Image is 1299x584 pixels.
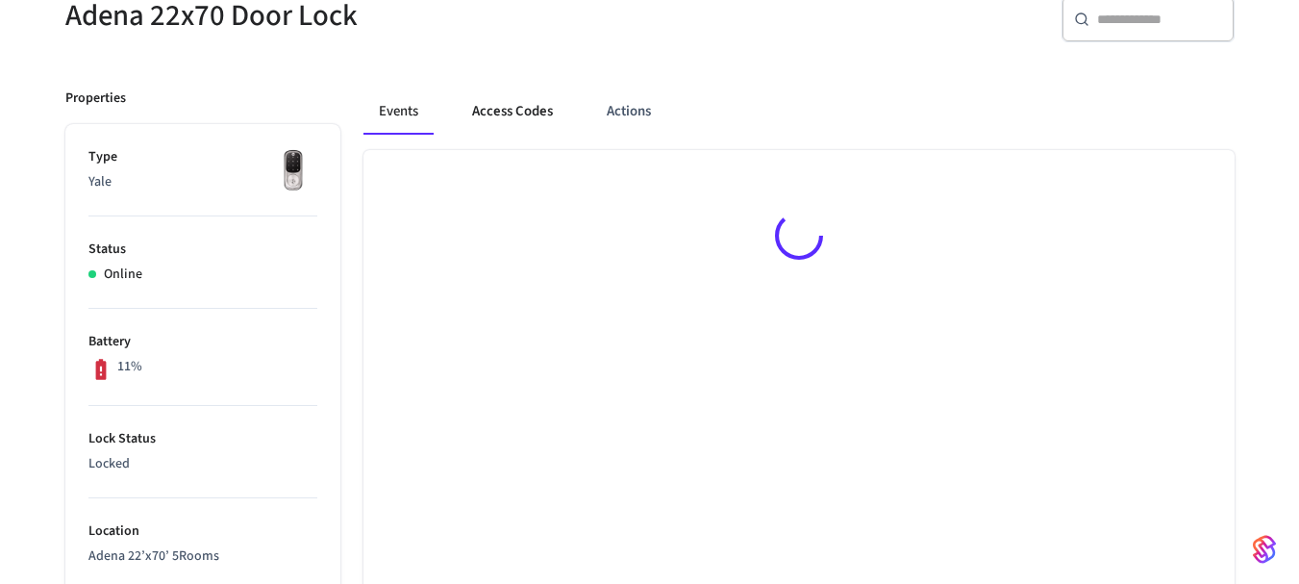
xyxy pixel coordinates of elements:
[269,147,317,195] img: Yale Assure Touchscreen Wifi Smart Lock, Satin Nickel, Front
[1253,534,1276,565] img: SeamLogoGradient.69752ec5.svg
[88,454,317,474] p: Locked
[88,546,317,567] p: Adena 22’x70’ 5Rooms
[363,89,1235,135] div: ant example
[363,89,434,135] button: Events
[117,357,142,377] p: 11%
[457,89,568,135] button: Access Codes
[88,521,317,542] p: Location
[591,89,666,135] button: Actions
[88,240,317,260] p: Status
[88,172,317,192] p: Yale
[104,265,142,285] p: Online
[88,429,317,449] p: Lock Status
[88,332,317,352] p: Battery
[88,147,317,167] p: Type
[65,89,126,109] p: Properties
